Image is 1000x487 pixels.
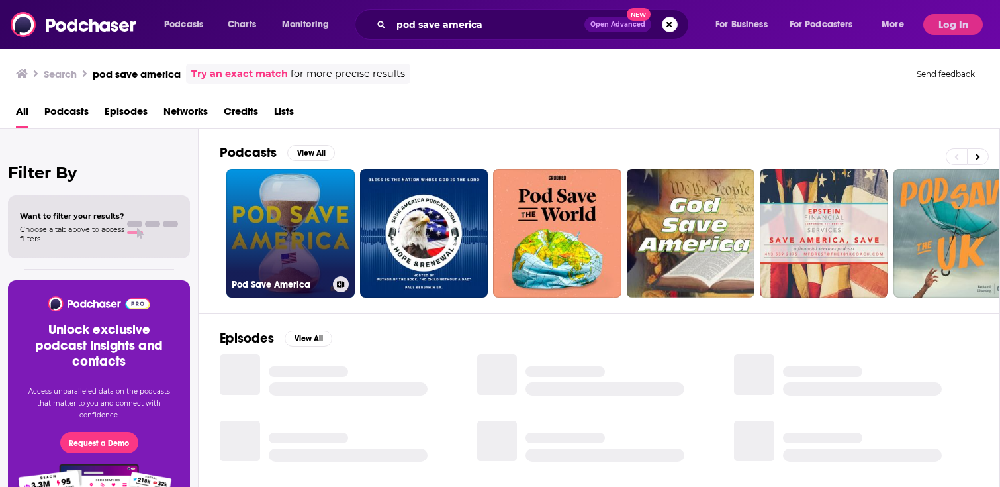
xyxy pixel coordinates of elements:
button: View All [285,331,332,347]
h2: Podcasts [220,144,277,161]
h2: Filter By [8,163,190,182]
a: Episodes [105,101,148,128]
span: Monitoring [282,15,329,34]
a: Lists [274,101,294,128]
button: View All [287,145,335,161]
span: For Podcasters [790,15,853,34]
span: Want to filter your results? [20,211,124,221]
button: open menu [273,14,346,35]
span: More [882,15,904,34]
a: Charts [219,14,264,35]
div: Search podcasts, credits, & more... [367,9,702,40]
button: open menu [872,14,921,35]
input: Search podcasts, credits, & more... [391,14,584,35]
span: For Business [715,15,768,34]
a: Try an exact match [191,66,288,81]
img: Podchaser - Follow, Share and Rate Podcasts [47,296,151,311]
span: Open Advanced [590,21,645,28]
a: Podcasts [44,101,89,128]
button: open menu [781,14,872,35]
h2: Episodes [220,330,274,347]
span: Charts [228,15,256,34]
span: for more precise results [291,66,405,81]
a: Pod Save America [226,169,355,298]
h3: pod save america [93,68,181,80]
span: Choose a tab above to access filters. [20,225,124,243]
button: Send feedback [913,68,979,80]
a: PodcastsView All [220,144,335,161]
button: open menu [706,14,784,35]
a: All [16,101,28,128]
img: Podchaser - Follow, Share and Rate Podcasts [11,12,138,37]
button: Request a Demo [60,432,138,453]
button: Log In [923,14,983,35]
h3: Pod Save America [232,279,328,290]
span: New [627,8,651,21]
p: Access unparalleled data on the podcasts that matter to you and connect with confidence. [24,386,174,421]
a: EpisodesView All [220,330,332,347]
h3: Unlock exclusive podcast insights and contacts [24,322,174,370]
h3: Search [44,68,77,80]
button: open menu [155,14,220,35]
button: Open AdvancedNew [584,17,651,32]
span: Podcasts [164,15,203,34]
a: Networks [163,101,208,128]
a: Credits [224,101,258,128]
